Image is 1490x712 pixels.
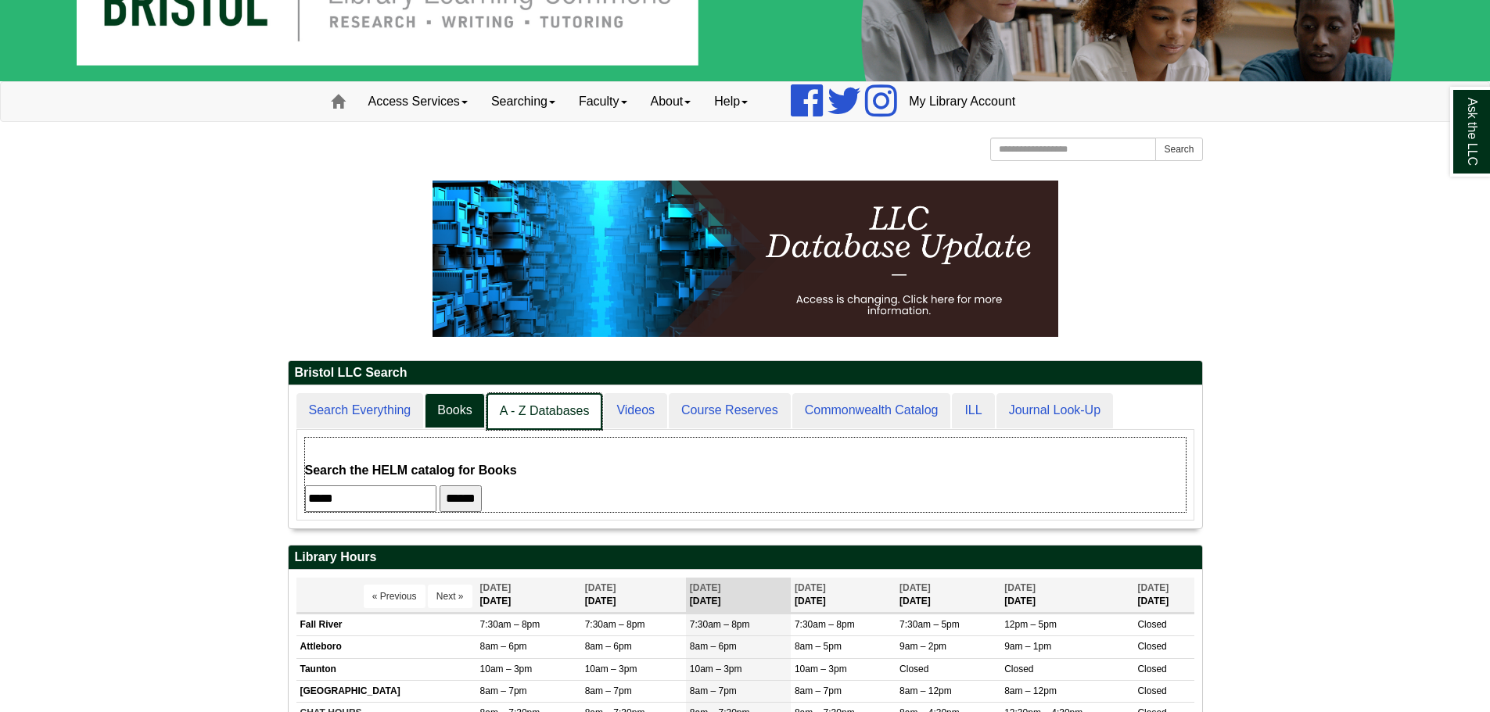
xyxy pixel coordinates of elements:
[296,614,476,636] td: Fall River
[792,393,951,428] a: Commonwealth Catalog
[899,619,960,630] span: 7:30am – 5pm
[480,641,527,652] span: 8am – 6pm
[896,578,1000,613] th: [DATE]
[791,578,896,613] th: [DATE]
[604,393,667,428] a: Videos
[690,664,742,674] span: 10am – 3pm
[899,641,946,652] span: 9am – 2pm
[702,82,759,121] a: Help
[795,619,855,630] span: 7:30am – 8pm
[585,641,632,652] span: 8am – 6pm
[357,82,479,121] a: Access Services
[581,578,686,613] th: [DATE]
[690,685,737,696] span: 8am – 7pm
[296,658,476,680] td: Taunton
[289,546,1202,570] h2: Library Hours
[690,582,721,593] span: [DATE]
[428,585,472,608] button: Next »
[1137,582,1169,593] span: [DATE]
[296,636,476,658] td: Attleboro
[899,582,931,593] span: [DATE]
[669,393,791,428] a: Course Reserves
[795,582,826,593] span: [DATE]
[476,578,581,613] th: [DATE]
[1004,619,1057,630] span: 12pm – 5pm
[1004,641,1051,652] span: 9am – 1pm
[1137,641,1166,652] span: Closed
[289,361,1202,385] h2: Bristol LLC Search
[585,685,632,696] span: 8am – 7pm
[585,619,645,630] span: 7:30am – 8pm
[296,680,476,702] td: [GEOGRAPHIC_DATA]
[567,82,639,121] a: Faculty
[1004,664,1033,674] span: Closed
[480,619,540,630] span: 7:30am – 8pm
[899,664,928,674] span: Closed
[364,585,425,608] button: « Previous
[1004,685,1057,696] span: 8am – 12pm
[305,438,1186,512] div: Books
[1133,578,1194,613] th: [DATE]
[1137,664,1166,674] span: Closed
[480,664,533,674] span: 10am – 3pm
[795,641,842,652] span: 8am – 5pm
[480,582,512,593] span: [DATE]
[899,685,952,696] span: 8am – 12pm
[480,685,527,696] span: 8am – 7pm
[690,641,737,652] span: 8am – 6pm
[1137,685,1166,696] span: Closed
[686,578,791,613] th: [DATE]
[486,393,603,430] a: A - Z Databases
[433,181,1058,337] img: HTML tutorial
[897,82,1027,121] a: My Library Account
[1155,138,1202,161] button: Search
[996,393,1113,428] a: Journal Look-Up
[585,664,637,674] span: 10am – 3pm
[1000,578,1133,613] th: [DATE]
[479,82,567,121] a: Searching
[585,582,616,593] span: [DATE]
[952,393,994,428] a: ILL
[639,82,703,121] a: About
[795,685,842,696] span: 8am – 7pm
[1004,582,1036,593] span: [DATE]
[690,619,750,630] span: 7:30am – 8pm
[296,393,424,428] a: Search Everything
[795,664,847,674] span: 10am – 3pm
[425,393,484,428] a: Books
[1137,619,1166,630] span: Closed
[305,460,517,481] label: Search the HELM catalog for Books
